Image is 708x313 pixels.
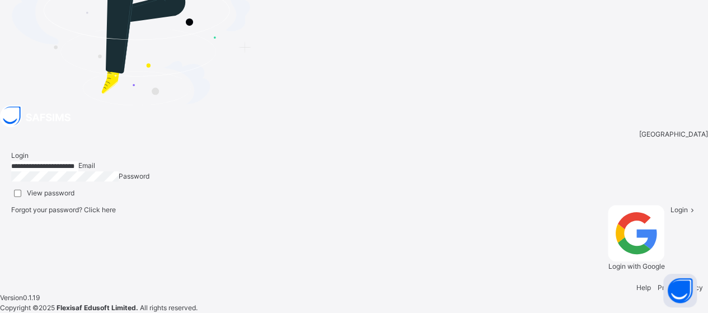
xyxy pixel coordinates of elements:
a: Help [636,283,651,292]
span: Forgot your password? [11,205,116,214]
a: Privacy Policy [658,283,703,292]
span: Login [670,205,687,214]
strong: Flexisaf Edusoft Limited. [57,303,138,312]
span: Email [78,161,95,170]
span: Login [11,151,29,160]
span: [GEOGRAPHIC_DATA] [639,129,708,139]
span: Password [119,172,149,180]
span: Login with Google [608,262,664,270]
a: Click here [84,205,116,214]
label: View password [27,188,74,198]
button: Open asap [663,274,697,307]
img: google.396cfc9801f0270233282035f929180a.svg [608,205,664,261]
